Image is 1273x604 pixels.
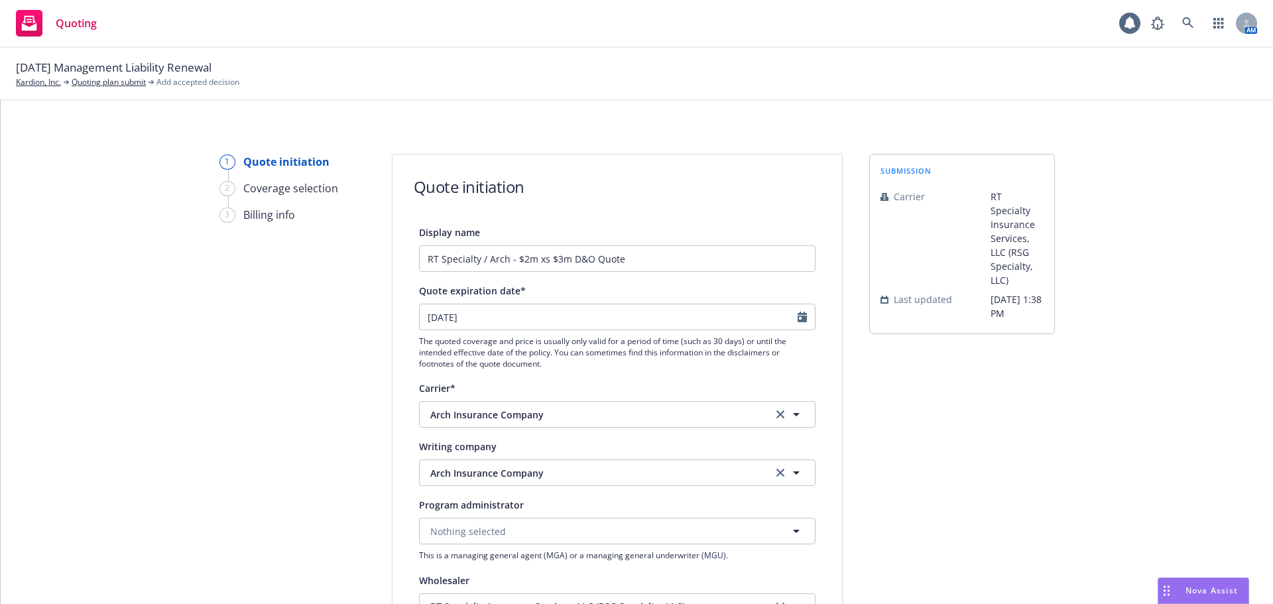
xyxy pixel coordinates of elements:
[72,76,146,88] a: Quoting plan submit
[419,459,816,486] button: Arch Insurance Companyclear selection
[1205,10,1232,36] a: Switch app
[1158,578,1175,603] div: Drag to move
[419,226,480,239] span: Display name
[430,466,753,480] span: Arch Insurance Company
[420,304,798,330] input: MM/DD/YYYY
[430,408,753,422] span: Arch Insurance Company
[219,154,235,170] div: 1
[798,312,807,322] svg: Calendar
[419,518,816,544] button: Nothing selected
[16,59,212,76] span: [DATE] Management Liability Renewal
[1175,10,1201,36] a: Search
[1158,577,1249,604] button: Nova Assist
[419,335,816,369] span: The quoted coverage and price is usually only valid for a period of time (such as 30 days) or unt...
[419,574,469,587] span: Wholesaler
[243,180,338,196] div: Coverage selection
[419,499,524,511] span: Program administrator
[156,76,239,88] span: Add accepted decision
[243,154,330,170] div: Quote initiation
[56,18,97,29] span: Quoting
[894,190,925,204] span: Carrier
[430,524,506,538] span: Nothing selected
[880,165,932,176] span: submission
[1185,585,1238,596] span: Nova Assist
[991,292,1044,320] span: [DATE] 1:38 PM
[419,550,816,561] span: This is a managing general agent (MGA) or a managing general underwriter (MGU).
[419,440,497,453] span: Writing company
[1144,10,1171,36] a: Report a Bug
[16,76,61,88] a: Kardion, Inc.
[419,401,816,428] button: Arch Insurance Companyclear selection
[419,284,526,297] span: Quote expiration date*
[414,176,524,198] h1: Quote initiation
[11,5,102,42] a: Quoting
[219,181,235,196] div: 2
[243,207,295,223] div: Billing info
[219,208,235,223] div: 3
[419,382,455,394] span: Carrier*
[991,190,1044,287] span: RT Specialty Insurance Services, LLC (RSG Specialty, LLC)
[894,292,952,306] span: Last updated
[772,465,788,481] a: clear selection
[772,406,788,422] a: clear selection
